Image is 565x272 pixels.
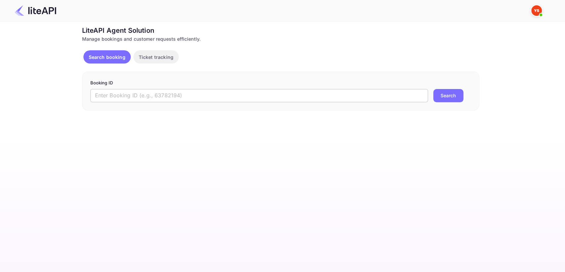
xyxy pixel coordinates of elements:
img: Yandex Support [531,5,542,16]
div: Manage bookings and customer requests efficiently. [82,35,479,42]
input: Enter Booking ID (e.g., 63782194) [90,89,428,102]
button: Search [433,89,463,102]
p: Search booking [89,54,125,61]
div: LiteAPI Agent Solution [82,25,479,35]
p: Booking ID [90,80,471,86]
p: Ticket tracking [139,54,173,61]
img: LiteAPI Logo [15,5,56,16]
